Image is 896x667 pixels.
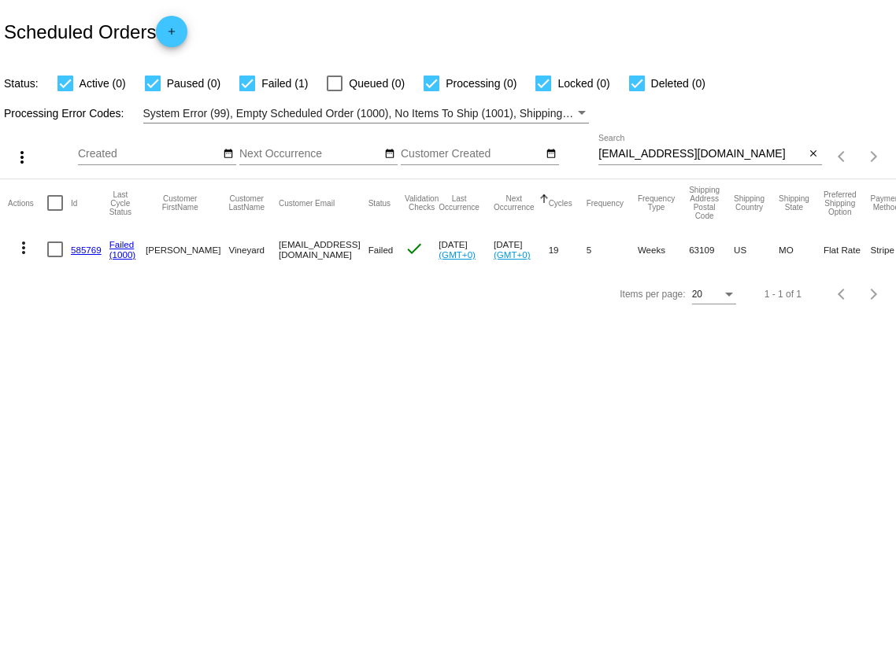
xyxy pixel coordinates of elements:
mat-icon: more_vert [14,238,33,257]
mat-select: Filter by Processing Error Codes [143,104,590,123]
button: Change sorting for ShippingPostcode [689,186,720,220]
a: (GMT+0) [494,249,531,260]
span: Locked (0) [557,74,609,93]
span: 20 [692,289,702,300]
h2: Scheduled Orders [4,16,187,47]
mat-cell: Vineyard [228,227,279,272]
button: Previous page [827,141,858,172]
button: Previous page [827,278,858,310]
span: Paused (0) [167,74,220,93]
button: Change sorting for FrequencyType [638,194,675,212]
mat-cell: [DATE] [439,227,494,272]
button: Change sorting for NextOccurrenceUtc [494,194,535,212]
button: Change sorting for CustomerEmail [279,198,335,208]
span: Processing (0) [446,74,516,93]
mat-cell: 63109 [689,227,734,272]
input: Next Occurrence [239,148,381,160]
button: Change sorting for Frequency [587,198,624,208]
a: Failed [109,239,135,249]
mat-header-cell: Actions [8,179,47,227]
mat-icon: date_range [546,148,557,160]
mat-header-cell: Validation Checks [405,179,439,227]
button: Change sorting for Cycles [549,198,572,208]
button: Clear [805,146,822,163]
button: Change sorting for LastProcessingCycleId [109,190,131,216]
mat-cell: [DATE] [494,227,549,272]
button: Next page [858,141,890,172]
mat-cell: 19 [549,227,587,272]
input: Created [78,148,220,160]
span: Failed (1) [261,74,308,93]
span: Status: [4,77,39,90]
button: Change sorting for ShippingCountry [734,194,765,212]
span: Failed [368,245,394,255]
button: Change sorting for PreferredShippingOption [824,190,857,216]
mat-icon: date_range [223,148,234,160]
mat-select: Items per page: [692,289,736,300]
mat-cell: US [734,227,779,272]
mat-cell: [PERSON_NAME] [146,227,228,272]
a: 585769 [71,245,102,255]
mat-icon: date_range [384,148,395,160]
mat-icon: more_vert [13,148,31,167]
button: Change sorting for CustomerFirstName [146,194,214,212]
button: Change sorting for ShippingState [779,194,809,212]
span: Queued (0) [349,74,405,93]
span: Processing Error Codes: [4,107,124,120]
mat-cell: Flat Rate [824,227,871,272]
span: Deleted (0) [651,74,705,93]
div: Items per page: [620,289,685,300]
input: Search [598,148,805,160]
mat-cell: MO [779,227,824,272]
mat-cell: Weeks [638,227,689,272]
mat-cell: [EMAIL_ADDRESS][DOMAIN_NAME] [279,227,368,272]
button: Next page [858,278,890,310]
mat-icon: close [808,148,819,160]
mat-icon: add [162,26,181,45]
a: (1000) [109,249,136,260]
mat-icon: check [405,239,424,258]
button: Change sorting for Id [71,198,77,208]
button: Change sorting for LastOccurrenceUtc [439,194,479,212]
span: Active (0) [80,74,126,93]
a: (GMT+0) [439,249,476,260]
div: 1 - 1 of 1 [765,289,802,300]
button: Change sorting for CustomerLastName [228,194,265,212]
button: Change sorting for Status [368,198,391,208]
mat-cell: 5 [587,227,638,272]
input: Customer Created [401,148,542,160]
